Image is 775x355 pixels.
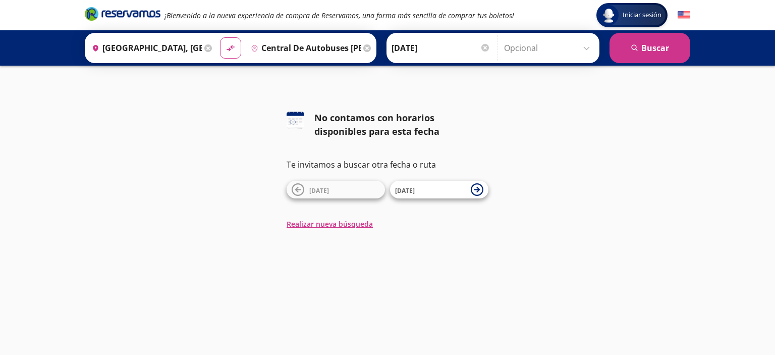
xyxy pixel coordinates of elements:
[504,35,594,61] input: Opcional
[314,111,488,138] div: No contamos con horarios disponibles para esta fecha
[164,11,514,20] em: ¡Bienvenido a la nueva experiencia de compra de Reservamos, una forma más sencilla de comprar tus...
[85,6,160,21] i: Brand Logo
[390,181,488,198] button: [DATE]
[85,6,160,24] a: Brand Logo
[287,181,385,198] button: [DATE]
[610,33,690,63] button: Buscar
[247,35,361,61] input: Buscar Destino
[287,159,488,171] p: Te invitamos a buscar otra fecha o ruta
[678,9,690,22] button: English
[88,35,202,61] input: Buscar Origen
[619,10,666,20] span: Iniciar sesión
[395,186,415,195] span: [DATE]
[287,219,373,229] button: Realizar nueva búsqueda
[392,35,490,61] input: Elegir Fecha
[309,186,329,195] span: [DATE]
